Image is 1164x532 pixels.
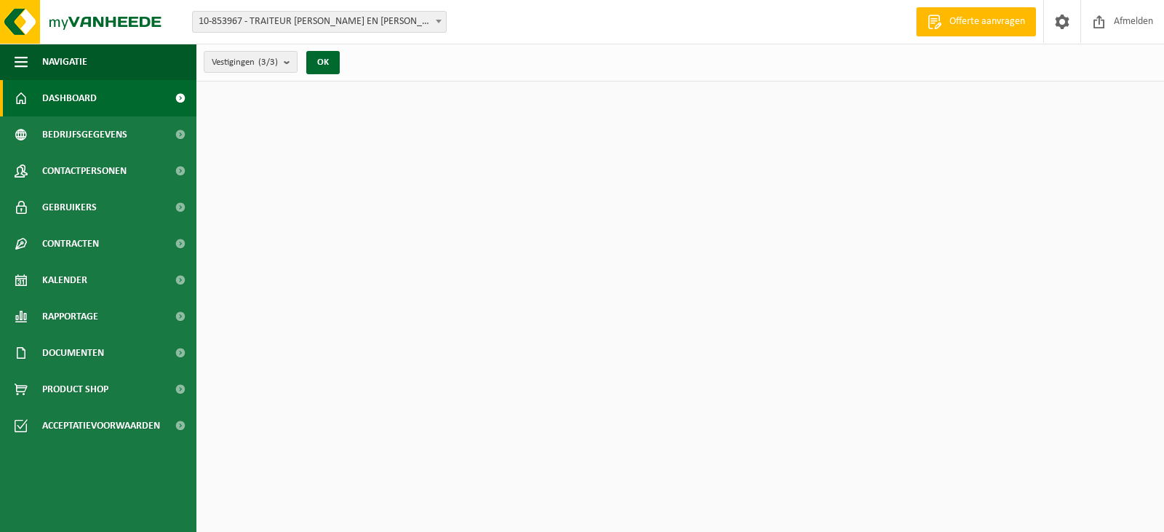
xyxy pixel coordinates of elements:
span: Contracten [42,226,99,262]
span: Acceptatievoorwaarden [42,408,160,444]
a: Offerte aanvragen [916,7,1036,36]
count: (3/3) [258,57,278,67]
button: Vestigingen(3/3) [204,51,298,73]
span: Product Shop [42,371,108,408]
span: Vestigingen [212,52,278,74]
span: Bedrijfsgegevens [42,116,127,153]
span: Contactpersonen [42,153,127,189]
span: 10-853967 - TRAITEUR PIETER EN SOFIE VOF - GELUWE [193,12,446,32]
span: Gebruikers [42,189,97,226]
span: Navigatie [42,44,87,80]
span: Offerte aanvragen [946,15,1029,29]
span: 10-853967 - TRAITEUR PIETER EN SOFIE VOF - GELUWE [192,11,447,33]
span: Dashboard [42,80,97,116]
span: Kalender [42,262,87,298]
span: Rapportage [42,298,98,335]
span: Documenten [42,335,104,371]
button: OK [306,51,340,74]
